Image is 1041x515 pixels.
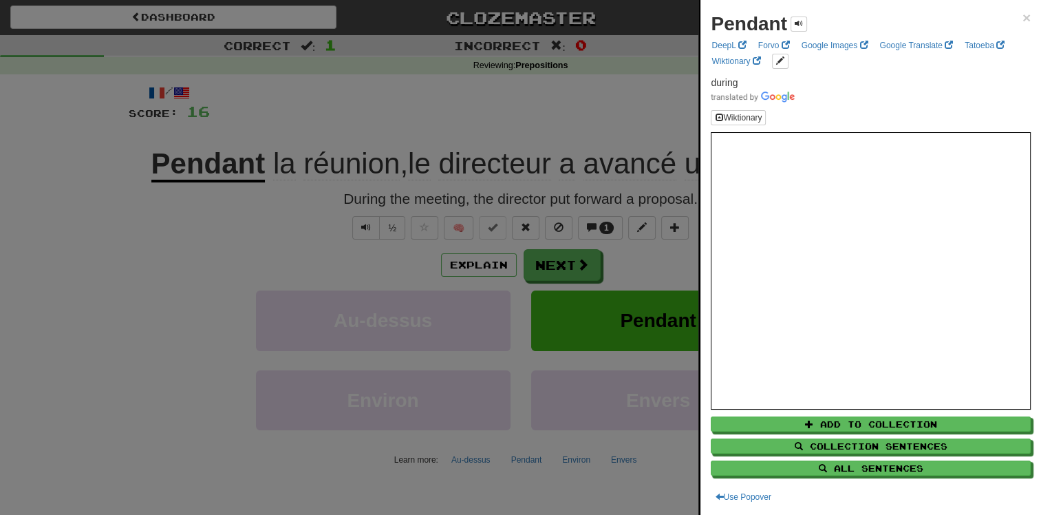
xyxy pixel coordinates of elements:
[711,77,738,88] span: during
[1022,10,1031,25] button: Close
[707,38,750,53] a: DeepL
[711,92,795,103] img: Color short
[711,490,775,505] button: Use Popover
[711,13,786,34] strong: Pendant
[772,54,788,69] button: edit links
[1022,10,1031,25] span: ×
[754,38,794,53] a: Forvo
[711,417,1031,432] button: Add to Collection
[711,439,1031,454] button: Collection Sentences
[707,54,764,69] a: Wiktionary
[797,38,872,53] a: Google Images
[711,461,1031,476] button: All Sentences
[960,38,1009,53] a: Tatoeba
[711,110,766,125] button: Wiktionary
[875,38,957,53] a: Google Translate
